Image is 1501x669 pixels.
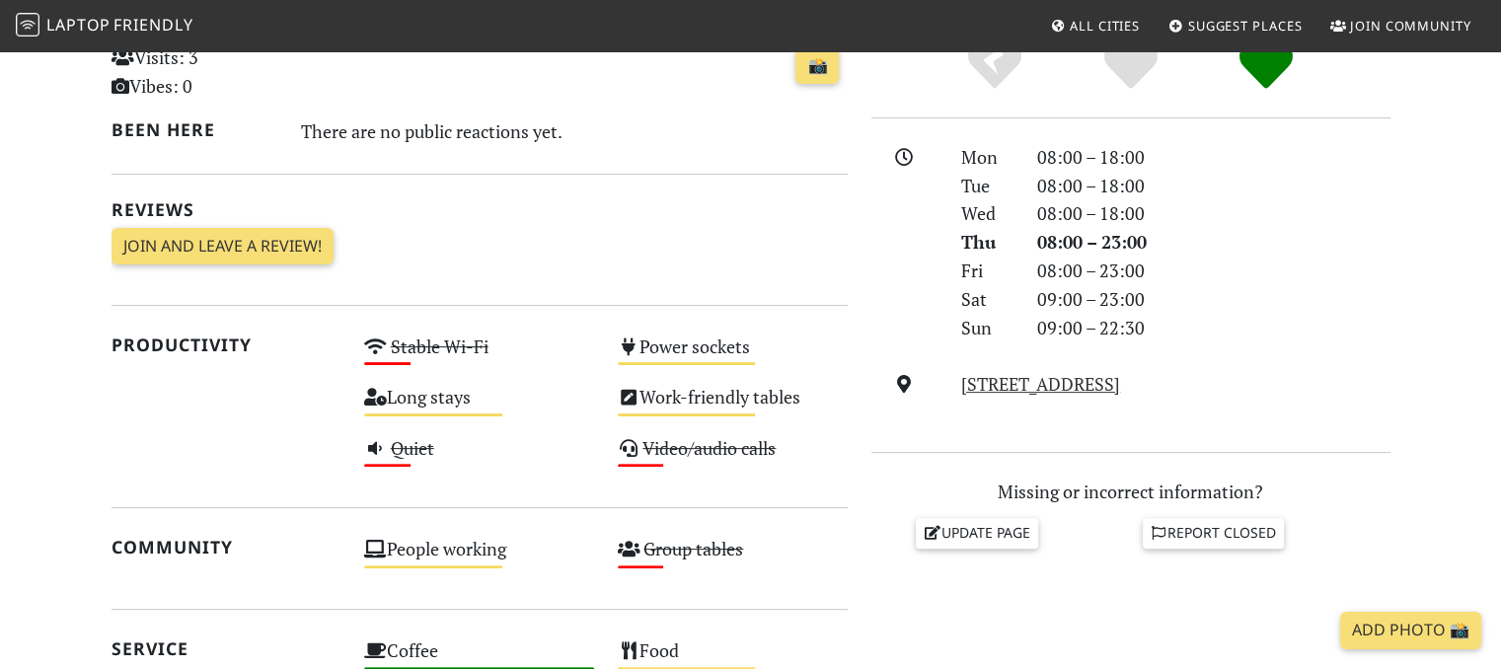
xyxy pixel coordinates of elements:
[1340,612,1481,649] a: Add Photo 📸
[1070,17,1140,35] span: All Cities
[46,14,111,36] span: Laptop
[927,38,1063,93] div: No
[112,119,278,140] h2: Been here
[112,43,341,101] p: Visits: 3 Vibes: 0
[949,143,1024,172] div: Mon
[16,9,193,43] a: LaptopFriendly LaptopFriendly
[1198,38,1334,93] div: Definitely!
[113,14,192,36] span: Friendly
[1143,518,1285,548] a: Report closed
[1350,17,1471,35] span: Join Community
[112,334,341,355] h2: Productivity
[1025,199,1402,228] div: 08:00 – 18:00
[949,228,1024,257] div: Thu
[1025,172,1402,200] div: 08:00 – 18:00
[1025,285,1402,314] div: 09:00 – 23:00
[352,381,606,431] div: Long stays
[949,257,1024,285] div: Fri
[391,334,488,358] s: Stable Wi-Fi
[1025,257,1402,285] div: 08:00 – 23:00
[1042,8,1148,43] a: All Cities
[795,47,839,85] a: 📸
[1322,8,1479,43] a: Join Community
[16,13,39,37] img: LaptopFriendly
[916,518,1038,548] a: Update page
[1025,143,1402,172] div: 08:00 – 18:00
[961,372,1120,396] a: [STREET_ADDRESS]
[112,199,848,220] h2: Reviews
[112,638,341,659] h2: Service
[949,172,1024,200] div: Tue
[391,436,434,460] s: Quiet
[112,537,341,557] h2: Community
[871,478,1390,506] p: Missing or incorrect information?
[606,331,860,381] div: Power sockets
[1188,17,1303,35] span: Suggest Places
[112,228,334,265] a: Join and leave a review!
[1025,228,1402,257] div: 08:00 – 23:00
[949,199,1024,228] div: Wed
[642,436,776,460] s: Video/audio calls
[352,533,606,583] div: People working
[949,314,1024,342] div: Sun
[949,285,1024,314] div: Sat
[301,115,848,147] div: There are no public reactions yet.
[1063,38,1199,93] div: Yes
[1025,314,1402,342] div: 09:00 – 22:30
[1161,8,1311,43] a: Suggest Places
[606,381,860,431] div: Work-friendly tables
[643,537,743,560] s: Group tables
